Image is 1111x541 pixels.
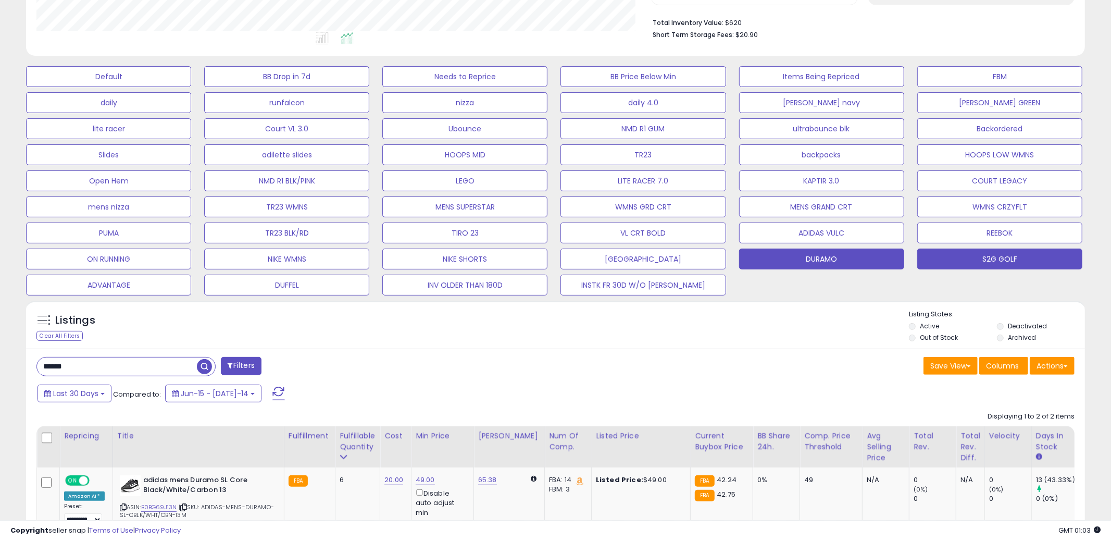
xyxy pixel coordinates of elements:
button: Open Hem [26,170,191,191]
div: Preset: [64,503,105,526]
div: 0 (0%) [1036,494,1078,503]
div: Comp. Price Threshold [804,431,858,452]
div: 0 [914,494,956,503]
div: Current Buybox Price [695,431,748,452]
button: ADIDAS VULC [739,223,904,243]
button: Filters [221,357,261,375]
div: 0 [989,475,1031,485]
button: HOOPS LOW WMNS [917,144,1082,165]
div: Fulfillable Quantity [340,431,376,452]
div: FBA: 14 [549,475,583,485]
button: NIKE SHORTS [382,249,547,269]
button: BB Price Below Min [560,66,726,87]
button: Jun-15 - [DATE]-14 [165,385,261,402]
label: Archived [1008,333,1036,342]
h5: Listings [55,313,95,328]
button: DUFFEL [204,275,369,296]
button: daily [26,92,191,113]
div: 0% [757,475,792,485]
b: adidas mens Duramo SL Core Black/White/Carbon 13 [143,475,270,497]
small: FBA [695,475,714,487]
button: Needs to Reprice [382,66,547,87]
a: Privacy Policy [135,525,181,535]
button: MENS SUPERSTAR [382,196,547,217]
div: Avg Selling Price [867,431,905,463]
button: HOOPS MID [382,144,547,165]
div: [PERSON_NAME] [478,431,540,441]
button: NMD R1 BLK/PINK [204,170,369,191]
button: [PERSON_NAME] GREEN [917,92,1082,113]
label: Out of Stock [920,333,958,342]
button: Actions [1030,357,1075,375]
div: 13 (43.33%) [1036,475,1078,485]
small: (0%) [914,485,928,494]
button: WMNS GRD CRT [560,196,726,217]
span: Compared to: [113,389,161,399]
button: daily 4.0 [560,92,726,113]
div: $49.00 [596,475,682,485]
button: FBM [917,66,1082,87]
span: 2025-08-14 01:03 GMT [1058,525,1101,535]
button: COURT LEGACY [917,170,1082,191]
button: S2G GOLF [917,249,1082,269]
div: N/A [960,475,977,485]
button: Default [26,66,191,87]
button: Ubounce [382,118,547,139]
div: 6 [340,475,372,485]
span: Last 30 Days [53,388,98,399]
button: BB Drop in 7d [204,66,369,87]
li: $620 [653,16,1067,28]
button: INV OLDER THAN 180D [382,275,547,296]
div: seller snap | | [10,526,181,536]
img: 41WQWErw38L._SL40_.jpg [120,475,141,496]
small: Days In Stock. [1036,452,1042,462]
button: Columns [979,357,1028,375]
strong: Copyright [10,525,48,535]
span: $20.90 [735,30,758,40]
button: backpacks [739,144,904,165]
button: PUMA [26,223,191,243]
div: ASIN: [120,475,276,531]
div: Min Price [416,431,469,441]
div: Title [117,431,280,441]
span: ON [66,476,79,485]
a: Terms of Use [89,525,133,535]
a: 65.38 [478,475,497,485]
label: Deactivated [1008,322,1047,330]
div: Fulfillment [289,431,331,441]
div: Num of Comp. [549,431,587,452]
button: LEGO [382,170,547,191]
b: Total Inventory Value: [653,18,723,27]
button: adilette slides [204,144,369,165]
div: 0 [989,494,1031,503]
span: Jun-15 - [DATE]-14 [181,388,248,399]
button: MENS GRAND CRT [739,196,904,217]
div: Velocity [989,431,1027,441]
small: (0%) [989,485,1004,494]
small: FBA [695,490,714,501]
button: Backordered [917,118,1082,139]
button: [PERSON_NAME] navy [739,92,904,113]
div: 0 [914,475,956,485]
button: TR23 WMNS [204,196,369,217]
button: WMNS CRZYFLT [917,196,1082,217]
b: Short Term Storage Fees: [653,30,734,39]
button: Last 30 Days [38,385,111,402]
div: BB Share 24h. [757,431,795,452]
button: runfalcon [204,92,369,113]
button: nizza [382,92,547,113]
div: N/A [867,475,901,485]
a: 49.00 [416,475,435,485]
span: | SKU: ADIDAS-MENS-DURAMO-SL-CBLK/WHT/CBN-13M [120,503,274,519]
button: Items Being Repriced [739,66,904,87]
button: [GEOGRAPHIC_DATA] [560,249,726,269]
span: 42.75 [717,489,736,499]
div: 49 [804,475,854,485]
b: Listed Price: [596,475,643,485]
div: Days In Stock [1036,431,1074,452]
button: NIKE WMNS [204,249,369,269]
div: Repricing [64,431,108,441]
button: ON RUNNING [26,249,191,269]
a: 20.00 [384,475,403,485]
button: lite racer [26,118,191,139]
